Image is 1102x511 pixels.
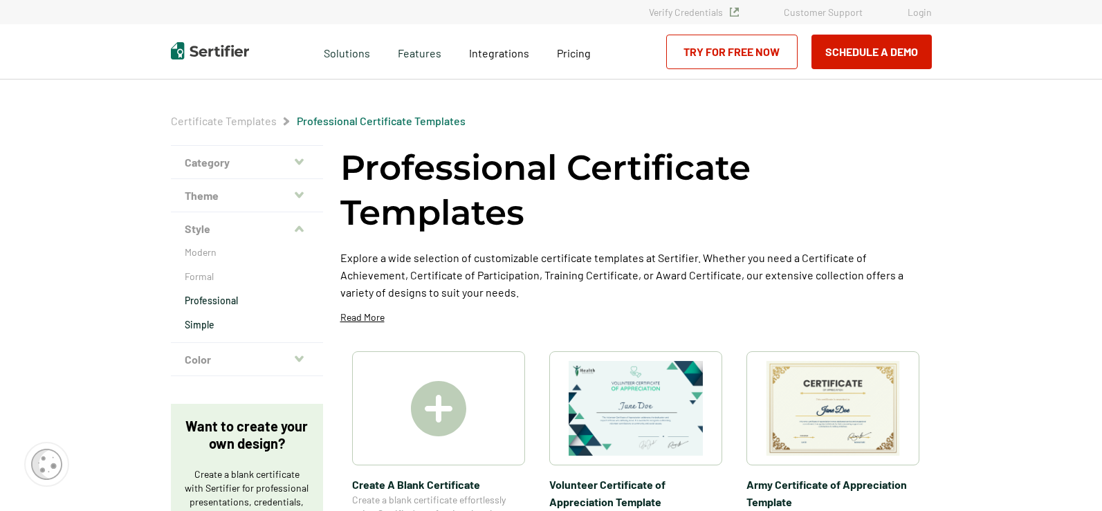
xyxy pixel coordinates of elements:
[649,6,739,18] a: Verify Credentials
[398,43,441,60] span: Features
[185,270,309,284] a: Formal
[666,35,798,69] a: Try for Free Now
[569,361,703,456] img: Volunteer Certificate of Appreciation Template
[185,294,309,308] a: Professional
[171,179,323,212] button: Theme
[171,343,323,376] button: Color
[340,310,385,324] p: Read More
[557,43,591,60] a: Pricing
[297,114,466,128] span: Professional Certificate Templates
[730,8,739,17] img: Verified
[469,46,529,59] span: Integrations
[171,245,323,343] div: Style
[185,318,309,332] a: Simple
[171,114,466,128] div: Breadcrumb
[557,46,591,59] span: Pricing
[766,361,900,456] img: Army Certificate of Appreciation​ Template
[171,212,323,245] button: Style
[340,145,932,235] h1: Professional Certificate Templates
[171,114,277,128] span: Certificate Templates
[352,476,525,493] span: Create A Blank Certificate
[549,476,722,510] span: Volunteer Certificate of Appreciation Template
[411,381,466,436] img: Create A Blank Certificate
[340,249,932,301] p: Explore a wide selection of customizable certificate templates at Sertifier. Whether you need a C...
[171,114,277,127] a: Certificate Templates
[324,43,370,60] span: Solutions
[784,6,863,18] a: Customer Support
[185,245,309,259] a: Modern
[297,114,466,127] a: Professional Certificate Templates
[746,476,919,510] span: Army Certificate of Appreciation​ Template
[31,449,62,480] img: Cookie Popup Icon
[469,43,529,60] a: Integrations
[171,42,249,59] img: Sertifier | Digital Credentialing Platform
[185,418,309,452] p: Want to create your own design?
[811,35,932,69] button: Schedule a Demo
[1033,445,1102,511] iframe: Chat Widget
[171,146,323,179] button: Category
[908,6,932,18] a: Login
